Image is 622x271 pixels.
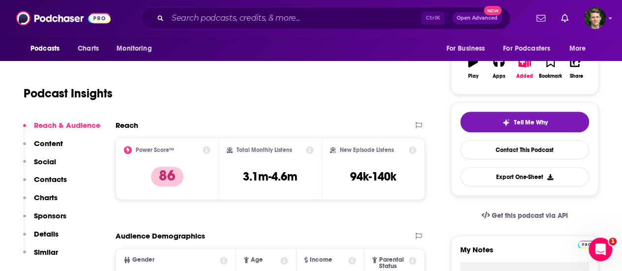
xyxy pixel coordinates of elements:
h3: 3.1m-4.6m [243,169,297,184]
button: Apps [486,50,511,85]
p: Content [34,139,63,148]
img: Podchaser - Follow, Share and Rate Podcasts [16,9,111,28]
input: Search podcasts, credits, & more... [168,10,421,26]
h1: Podcast Insights [24,86,113,101]
button: Open AdvancedNew [452,12,502,24]
img: Podchaser Pro [578,241,595,248]
h2: Reach [116,120,138,130]
span: For Business [446,42,485,56]
button: Sponsors [23,211,66,229]
button: Play [460,50,486,85]
button: Bookmark [537,50,563,85]
button: open menu [110,39,164,58]
span: Get this podcast via API [492,211,568,220]
h2: New Episode Listens [340,147,394,153]
button: Social [23,157,56,175]
button: Contacts [23,175,67,193]
button: open menu [439,39,497,58]
h2: Total Monthly Listens [237,147,292,153]
span: 1 [609,238,617,245]
h2: Audience Demographics [116,231,205,241]
iframe: Intercom live chat [589,238,612,261]
span: Open Advanced [457,16,498,21]
p: Charts [34,193,58,202]
a: Charts [71,39,105,58]
button: Share [563,50,589,85]
span: Charts [78,42,99,56]
img: User Profile [584,7,606,29]
a: Get this podcast via API [474,204,576,228]
button: Added [512,50,537,85]
span: Ctrl K [421,12,444,25]
div: Bookmark [539,73,562,79]
span: Gender [132,257,154,263]
p: Sponsors [34,211,66,220]
span: For Podcasters [503,42,550,56]
img: tell me why sparkle [502,119,510,126]
span: New [484,6,502,15]
button: open menu [497,39,564,58]
p: Reach & Audience [34,120,100,130]
p: Contacts [34,175,67,184]
a: Show notifications dropdown [557,10,572,27]
p: Similar [34,247,58,257]
p: 86 [151,167,183,186]
span: More [569,42,586,56]
span: Monitoring [117,42,151,56]
button: Content [23,139,63,157]
span: Income [310,257,332,263]
span: Tell Me Why [514,119,548,126]
span: Age [251,257,263,263]
button: Details [23,229,59,247]
button: Export One-Sheet [460,167,589,186]
h3: 94k-140k [350,169,396,184]
button: Show profile menu [584,7,606,29]
button: tell me why sparkleTell Me Why [460,112,589,132]
h2: Power Score™ [136,147,174,153]
button: open menu [24,39,72,58]
div: Search podcasts, credits, & more... [141,7,510,30]
span: Podcasts [30,42,59,56]
a: Show notifications dropdown [533,10,549,27]
p: Details [34,229,59,239]
a: Contact This Podcast [460,140,589,159]
span: Parental Status [379,257,407,270]
button: Similar [23,247,58,266]
div: Added [516,73,533,79]
span: Logged in as drew.kilman [584,7,606,29]
button: open menu [563,39,598,58]
button: Reach & Audience [23,120,100,139]
div: Apps [493,73,505,79]
p: Social [34,157,56,166]
a: Pro website [578,239,595,248]
label: My Notes [460,245,589,262]
div: Play [468,73,478,79]
button: Charts [23,193,58,211]
div: Share [569,73,583,79]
